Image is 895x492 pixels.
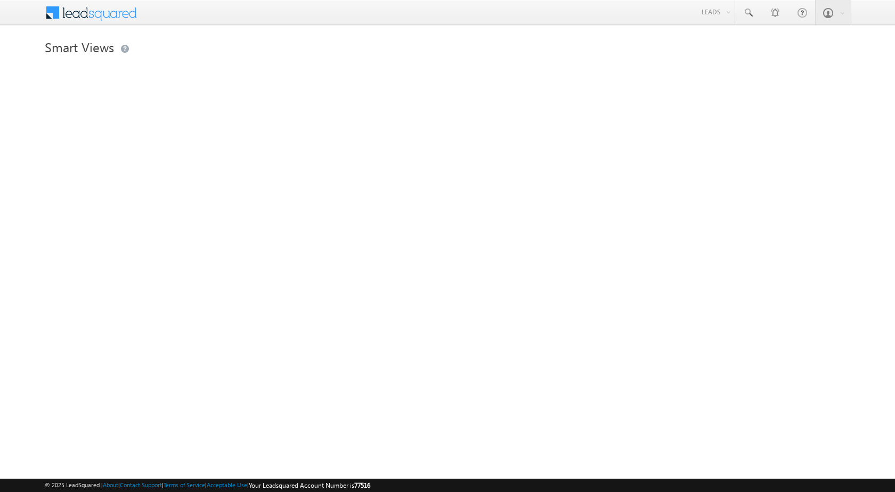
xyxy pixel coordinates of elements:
[164,481,205,488] a: Terms of Service
[120,481,162,488] a: Contact Support
[45,38,114,55] span: Smart Views
[207,481,247,488] a: Acceptable Use
[354,481,370,489] span: 77516
[45,480,370,490] span: © 2025 LeadSquared | | | | |
[249,481,370,489] span: Your Leadsquared Account Number is
[103,481,118,488] a: About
